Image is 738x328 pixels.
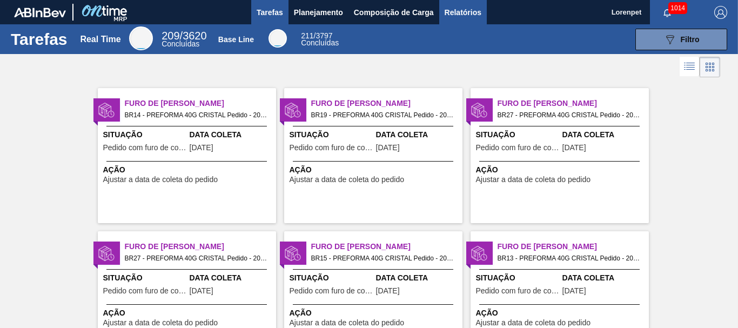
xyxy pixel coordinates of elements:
span: BR19 - PREFORMA 40G CRISTAL Pedido - 2016333 [311,109,454,121]
span: Tarefas [257,6,283,19]
span: Furo de Coleta [125,241,276,252]
span: 211 [301,31,313,40]
img: status [471,102,487,118]
img: status [285,245,301,262]
span: Pedido com furo de coleta [103,144,187,152]
span: Furo de Coleta [125,98,276,109]
span: Furo de Coleta [311,98,462,109]
span: 28/08/2025 [376,287,400,295]
span: Pedido com furo de coleta [476,287,560,295]
span: Pedido com furo de coleta [103,287,187,295]
div: Base Line [218,35,254,44]
span: Ajustar a data de coleta do pedido [103,176,218,184]
div: Real Time [129,26,153,50]
span: Filtro [681,35,700,44]
span: Situação [476,129,560,140]
span: Concluídas [301,38,339,47]
span: 30/08/2025 [376,144,400,152]
img: TNhmsLtSVTkK8tSr43FrP2fwEKptu5GPRR3wAAAABJRU5ErkJggg== [14,8,66,17]
span: BR27 - PREFORMA 40G CRISTAL Pedido - 2007629 [125,252,267,264]
span: Pedido com furo de coleta [476,144,560,152]
span: / 3620 [162,30,206,42]
span: Data Coleta [376,129,460,140]
span: Data Coleta [190,129,273,140]
img: status [98,102,115,118]
span: Situação [476,272,560,284]
span: Ação [290,164,460,176]
div: Base Line [269,29,287,48]
div: Visão em Lista [680,57,700,77]
span: / 3797 [301,31,332,40]
div: Base Line [301,32,339,46]
span: Data Coleta [376,272,460,284]
span: Ação [290,307,460,319]
span: Situação [103,129,187,140]
span: Pedido com furo de coleta [290,287,373,295]
span: Composição de Carga [354,6,434,19]
span: 29/08/2025 [562,287,586,295]
span: Ajustar a data de coleta do pedido [290,319,405,327]
span: Ação [476,307,646,319]
span: BR14 - PREFORMA 40G CRISTAL Pedido - 2014836 [125,109,267,121]
span: Ação [103,307,273,319]
span: Data Coleta [190,272,273,284]
span: Pedido com furo de coleta [290,144,373,152]
span: Data Coleta [562,272,646,284]
span: 29/08/2025 [190,144,213,152]
span: Data Coleta [562,129,646,140]
span: Situação [103,272,187,284]
span: Furo de Coleta [311,241,462,252]
span: 29/08/2025 [190,287,213,295]
span: BR27 - PREFORMA 40G CRISTAL Pedido - 2014835 [498,109,640,121]
div: Real Time [162,31,206,48]
span: Concluídas [162,39,199,48]
span: Ajustar a data de coleta do pedido [476,176,591,184]
div: Real Time [80,35,120,44]
span: Ajustar a data de coleta do pedido [476,319,591,327]
span: Ação [476,164,646,176]
span: Situação [290,272,373,284]
button: Filtro [635,29,727,50]
span: Ação [103,164,273,176]
span: BR15 - PREFORMA 40G CRISTAL Pedido - 2013782 [311,252,454,264]
img: Logout [714,6,727,19]
span: Ajustar a data de coleta do pedido [290,176,405,184]
img: status [285,102,301,118]
span: Relatórios [445,6,481,19]
div: Visão em Cards [700,57,720,77]
span: Planejamento [294,6,343,19]
button: Notificações [650,5,685,20]
span: Furo de Coleta [498,98,649,109]
span: BR13 - PREFORMA 40G CRISTAL Pedido - 2014834 [498,252,640,264]
span: Furo de Coleta [498,241,649,252]
img: status [471,245,487,262]
span: Ajustar a data de coleta do pedido [103,319,218,327]
span: 1014 [668,2,687,14]
img: status [98,245,115,262]
span: 29/08/2025 [562,144,586,152]
span: Situação [290,129,373,140]
h1: Tarefas [11,33,68,45]
span: 209 [162,30,179,42]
